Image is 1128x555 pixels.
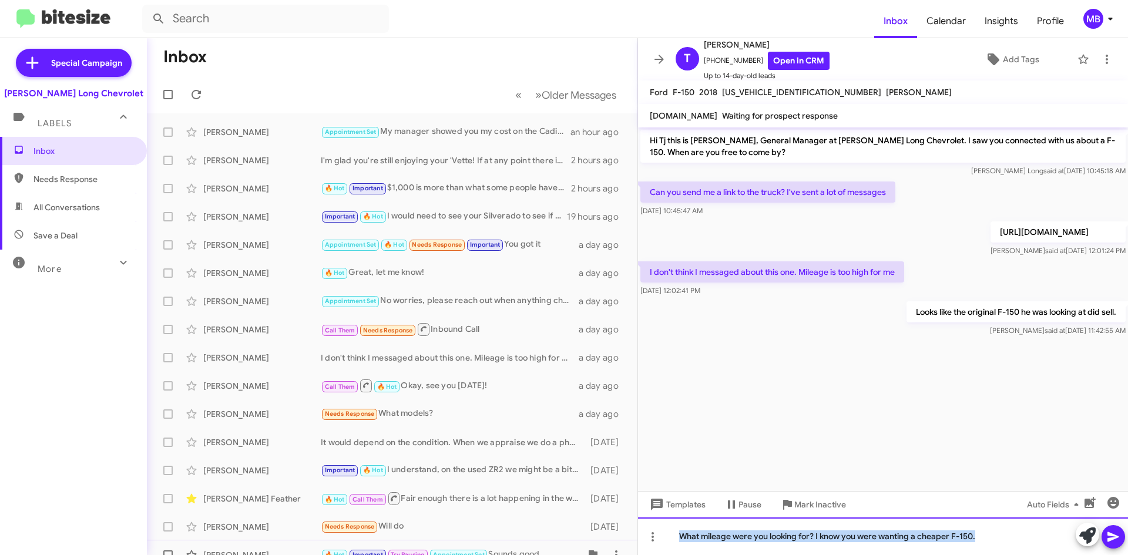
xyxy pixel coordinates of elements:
p: Can you send me a link to the truck? I've sent a lot of messages [640,181,895,203]
span: T [684,49,691,68]
span: [DOMAIN_NAME] [650,110,717,121]
div: a day ago [579,408,628,420]
div: 2 hours ago [571,183,628,194]
span: 🔥 Hot [384,241,404,248]
span: [PERSON_NAME] [DATE] 12:01:24 PM [991,246,1126,255]
span: Needs Response [33,173,133,185]
input: Search [142,5,389,33]
span: Important [325,213,355,220]
div: [PERSON_NAME] [203,352,321,364]
div: a day ago [579,295,628,307]
div: a day ago [579,380,628,392]
span: All Conversations [33,201,100,213]
div: MB [1083,9,1103,29]
span: Important [352,184,383,192]
div: [PERSON_NAME] [203,239,321,251]
div: It would depend on the condition. When we appraise we do a physical inspection, mechanical inspec... [321,436,585,448]
div: [PERSON_NAME] [203,521,321,533]
div: I understand, on the used ZR2 we might be a bit more flexible. We're mid-50s right now, but if yo... [321,463,585,477]
a: Inbox [874,4,917,38]
span: Up to 14-day-old leads [704,70,830,82]
p: Looks like the original F-150 he was looking at did sell. [907,301,1126,322]
span: Mark Inactive [794,494,846,515]
span: Calendar [917,4,975,38]
span: Save a Deal [33,230,78,241]
span: Important [325,466,355,474]
button: Mark Inactive [771,494,855,515]
div: What models? [321,407,579,421]
span: [PERSON_NAME] [DATE] 11:42:55 AM [990,326,1126,335]
div: [PERSON_NAME] [203,295,321,307]
p: Hi Tj this is [PERSON_NAME], General Manager at [PERSON_NAME] Long Chevrolet. I saw you connected... [640,130,1126,163]
a: Open in CRM [768,52,830,70]
span: F-150 [673,87,694,97]
span: Add Tags [1003,49,1039,70]
p: I don't think I messaged about this one. Mileage is too high for me [640,261,904,282]
span: [DATE] 12:02:41 PM [640,286,700,295]
div: a day ago [579,352,628,364]
div: [PERSON_NAME] [203,324,321,335]
span: Important [470,241,501,248]
a: Special Campaign [16,49,132,77]
div: I'm glad you're still enjoying your 'Vette! If at any point there is something else I can help yo... [321,154,571,166]
button: Next [528,83,623,107]
span: [US_VEHICLE_IDENTIFICATION_NUMBER] [722,87,881,97]
div: an hour ago [570,126,628,138]
div: $1,000 is more than what some people have. Let's get you in! [321,181,571,195]
div: [PERSON_NAME] [203,436,321,448]
div: [DATE] [585,493,628,504]
div: What mileage were you looking for? I know you were wanting a cheaper F-150. [638,517,1128,555]
div: [PERSON_NAME] [203,154,321,166]
div: [PERSON_NAME] [203,465,321,476]
span: Call Them [325,327,355,334]
span: 🔥 Hot [363,466,383,474]
div: [DATE] [585,465,628,476]
div: Fair enough there is a lot happening in the world. I don't think it's outside of the realm of pos... [321,491,585,506]
button: Templates [638,494,715,515]
div: [PERSON_NAME] [203,126,321,138]
span: Appointment Set [325,241,377,248]
div: No worries, please reach out when anything changes. [321,294,579,308]
div: My manager showed you my cost on the Cadillac, which is $89k. If you are wanting a vehicle like t... [321,125,570,139]
span: Needs Response [325,410,375,418]
button: Auto Fields [1018,494,1093,515]
span: 🔥 Hot [325,184,345,192]
span: Call Them [352,496,383,503]
div: a day ago [579,324,628,335]
span: Ford [650,87,668,97]
div: [PERSON_NAME] Long Chevrolet [4,88,143,99]
p: [URL][DOMAIN_NAME] [991,221,1126,243]
button: Pause [715,494,771,515]
div: a day ago [579,239,628,251]
div: [PERSON_NAME] [203,211,321,223]
div: Inbound Call [321,322,579,337]
span: [PERSON_NAME] [704,38,830,52]
span: [DATE] 10:45:47 AM [640,206,703,215]
span: Call Them [325,383,355,391]
div: 2 hours ago [571,154,628,166]
div: I don't think I messaged about this one. Mileage is too high for me [321,352,579,364]
span: said at [1043,166,1064,175]
div: Great, let me know! [321,266,579,280]
span: « [515,88,522,102]
span: said at [1045,326,1065,335]
div: [PERSON_NAME] Feather [203,493,321,504]
span: Appointment Set [325,128,377,136]
span: Inbox [33,145,133,157]
span: Older Messages [542,89,616,102]
div: [PERSON_NAME] [203,380,321,392]
span: Templates [647,494,706,515]
span: [PERSON_NAME] Long [DATE] 10:45:18 AM [971,166,1126,175]
span: Auto Fields [1027,494,1083,515]
span: [PERSON_NAME] [886,87,952,97]
div: Will do [321,520,585,533]
button: Add Tags [951,49,1072,70]
div: [PERSON_NAME] [203,183,321,194]
div: Okay, see you [DATE]! [321,378,579,393]
div: 19 hours ago [567,211,628,223]
a: Profile [1028,4,1073,38]
button: Previous [508,83,529,107]
span: Insights [975,4,1028,38]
